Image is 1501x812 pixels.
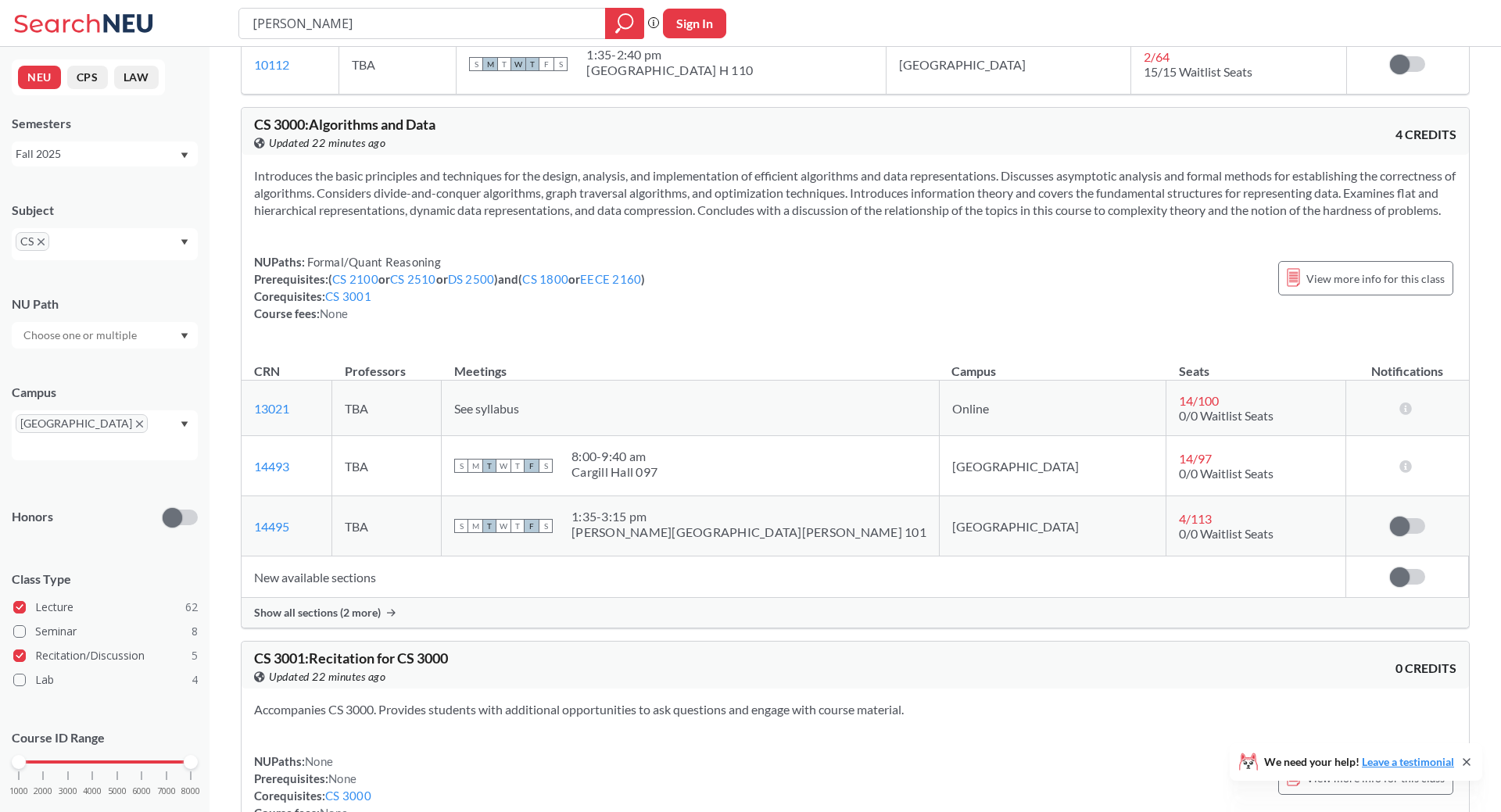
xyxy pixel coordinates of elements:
[522,272,568,286] a: CS 1800
[254,459,289,474] a: 14493
[114,66,159,89] button: LAW
[525,519,539,533] span: F
[332,272,378,286] a: CS 2100
[254,167,1456,219] section: Introduces the basic principles and techniques for the design, analysis, and implementation of ef...
[1179,451,1212,466] span: 14 / 97
[339,34,457,95] td: TBA
[454,459,468,473] span: S
[1362,755,1454,768] a: Leave a testimonial
[13,621,198,642] label: Seminar
[13,597,198,617] label: Lecture
[242,556,1346,598] td: New available sections
[571,524,926,540] div: [PERSON_NAME][GEOGRAPHIC_DATA][PERSON_NAME] 101
[254,519,289,534] a: 14495
[132,787,151,796] span: 6000
[1166,347,1346,381] th: Seats
[525,57,539,71] span: T
[254,57,289,72] a: 10112
[332,496,442,556] td: TBA
[605,8,644,39] div: magnifying glass
[1144,49,1170,64] span: 2 / 64
[16,145,179,163] div: Fall 2025
[539,57,553,71] span: F
[1179,408,1274,423] span: 0/0 Waitlist Seats
[1179,393,1219,408] span: 14 / 100
[511,57,525,71] span: W
[67,66,108,89] button: CPS
[136,420,143,427] svg: X to remove pill
[185,599,198,616] span: 62
[242,598,1469,628] div: Show all sections (2 more)
[12,115,198,132] div: Semesters
[325,789,371,803] a: CS 3000
[496,519,510,533] span: W
[34,787,52,796] span: 2000
[939,496,1166,556] td: [GEOGRAPHIC_DATA]
[181,787,200,796] span: 8000
[269,668,385,685] span: Updated 22 minutes ago
[16,414,148,433] span: [GEOGRAPHIC_DATA]X to remove pill
[1264,757,1454,767] span: We need your help!
[510,519,525,533] span: T
[59,787,77,796] span: 3000
[328,771,356,785] span: None
[83,787,102,796] span: 4000
[12,202,198,219] div: Subject
[13,670,198,690] label: Lab
[539,519,553,533] span: S
[1179,511,1212,526] span: 4 / 113
[1395,660,1456,677] span: 0 CREDITS
[108,787,127,796] span: 5000
[454,519,468,533] span: S
[12,228,198,260] div: CSX to remove pillDropdown arrow
[9,787,28,796] span: 1000
[496,459,510,473] span: W
[251,10,594,37] input: Class, professor, course number, "phrase"
[332,381,442,436] td: TBA
[332,347,442,381] th: Professors
[12,141,198,166] div: Fall 2025Dropdown arrow
[254,401,289,416] a: 13021
[320,306,348,320] span: None
[454,401,519,416] span: See syllabus
[1179,466,1274,481] span: 0/0 Waitlist Seats
[12,571,198,588] span: Class Type
[1395,126,1456,143] span: 4 CREDITS
[254,649,448,667] span: CS 3001 : Recitation for CS 3000
[1144,64,1252,79] span: 15/15 Waitlist Seats
[254,363,280,380] div: CRN
[586,47,753,63] div: 1:35 - 2:40 pm
[181,239,188,245] svg: Dropdown arrow
[510,459,525,473] span: T
[571,509,926,524] div: 1:35 - 3:15 pm
[332,436,442,496] td: TBA
[12,508,53,526] p: Honors
[553,57,568,71] span: S
[482,459,496,473] span: T
[254,253,645,322] div: NUPaths: Prerequisites: ( or or ) and ( or ) Corequisites: Course fees:
[939,381,1166,436] td: Online
[181,421,188,427] svg: Dropdown arrow
[254,701,1456,718] section: Accompanies CS 3000. Provides students with additional opportunities to ask questions and engage ...
[615,13,634,34] svg: magnifying glass
[497,57,511,71] span: T
[939,436,1166,496] td: [GEOGRAPHIC_DATA]
[469,57,483,71] span: S
[580,272,641,286] a: EECE 2160
[586,63,753,78] div: [GEOGRAPHIC_DATA] H 110
[663,9,726,38] button: Sign In
[38,238,45,245] svg: X to remove pill
[157,787,176,796] span: 7000
[254,116,435,133] span: CS 3000 : Algorithms and Data
[390,272,436,286] a: CS 2510
[1306,269,1445,288] span: View more info for this class
[192,623,198,640] span: 8
[886,34,1130,95] td: [GEOGRAPHIC_DATA]
[18,66,61,89] button: NEU
[192,671,198,689] span: 4
[483,57,497,71] span: M
[1179,526,1274,541] span: 0/0 Waitlist Seats
[305,754,333,768] span: None
[539,459,553,473] span: S
[448,272,495,286] a: DS 2500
